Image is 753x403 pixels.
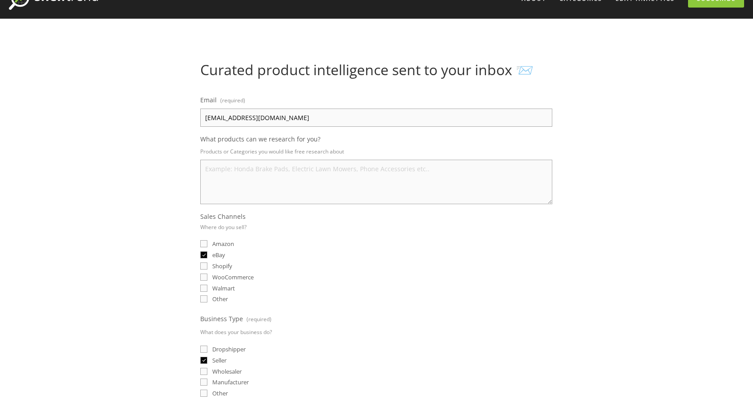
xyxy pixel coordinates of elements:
[200,379,207,386] input: Manufacturer
[247,313,271,326] span: (required)
[200,295,207,302] input: Other
[200,96,217,104] span: Email
[200,357,207,364] input: Seller
[200,274,207,281] input: WooCommerce
[200,61,552,78] h1: Curated product intelligence sent to your inbox 📨
[200,221,247,234] p: Where do you sell?
[212,367,242,375] span: Wholesaler
[200,262,207,270] input: Shopify
[212,389,228,397] span: Other
[200,251,207,258] input: eBay
[200,145,552,158] p: Products or Categories you would like free research about
[212,251,225,259] span: eBay
[212,240,234,248] span: Amazon
[200,285,207,292] input: Walmart
[212,284,235,292] span: Walmart
[212,378,249,386] span: Manufacturer
[200,368,207,375] input: Wholesaler
[200,135,320,143] span: What products can we research for you?
[212,345,246,353] span: Dropshipper
[200,314,243,323] span: Business Type
[200,346,207,353] input: Dropshipper
[200,390,207,397] input: Other
[200,212,246,221] span: Sales Channels
[200,326,272,339] p: What does your business do?
[212,262,232,270] span: Shopify
[200,240,207,247] input: Amazon
[212,273,254,281] span: WooCommerce
[220,94,245,107] span: (required)
[212,356,227,364] span: Seller
[212,295,228,303] span: Other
